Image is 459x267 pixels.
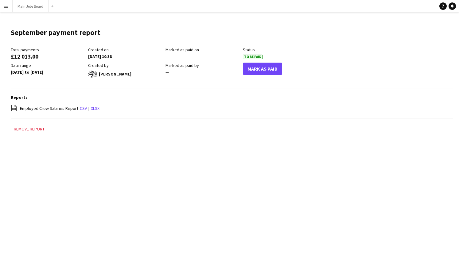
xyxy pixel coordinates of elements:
[11,63,85,68] div: Date range
[13,0,49,12] button: Main Jobs Board
[165,47,240,52] div: Marked as paid on
[11,95,453,100] h3: Reports
[243,63,282,75] button: Mark As Paid
[11,54,85,59] div: £12 013.00
[11,47,85,52] div: Total payments
[88,54,162,59] div: [DATE] 10:38
[11,69,85,75] div: [DATE] to [DATE]
[11,125,48,133] button: Remove report
[88,69,162,79] div: [PERSON_NAME]
[11,28,100,37] h1: September payment report
[243,47,317,52] div: Status
[20,106,78,111] span: Employed Crew Salaries Report
[165,54,169,59] span: —
[165,69,169,75] span: —
[11,105,453,112] div: |
[88,63,162,68] div: Created by
[88,47,162,52] div: Created on
[165,63,240,68] div: Marked as paid by
[80,106,87,111] a: csv
[91,106,99,111] a: xlsx
[243,55,263,59] span: To Be Paid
